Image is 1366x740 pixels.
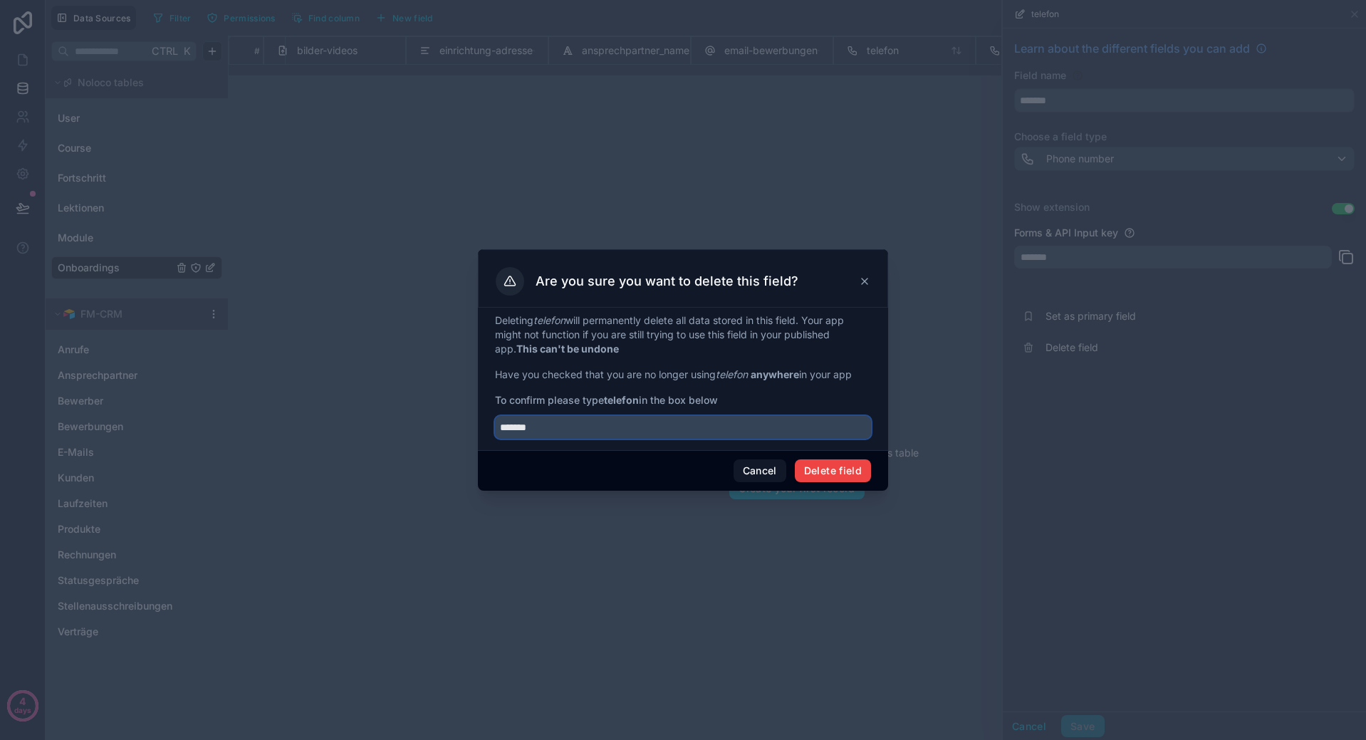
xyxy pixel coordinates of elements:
[795,459,871,482] button: Delete field
[533,314,565,326] em: telefon
[604,394,639,406] strong: telefon
[716,368,748,380] em: telefon
[495,313,871,356] p: Deleting will permanently delete all data stored in this field. Your app might not function if yo...
[734,459,786,482] button: Cancel
[495,368,871,382] p: Have you checked that you are no longer using in your app
[536,273,798,290] h3: Are you sure you want to delete this field?
[495,393,871,407] span: To confirm please type in the box below
[516,343,619,355] strong: This can't be undone
[751,368,799,380] strong: anywhere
